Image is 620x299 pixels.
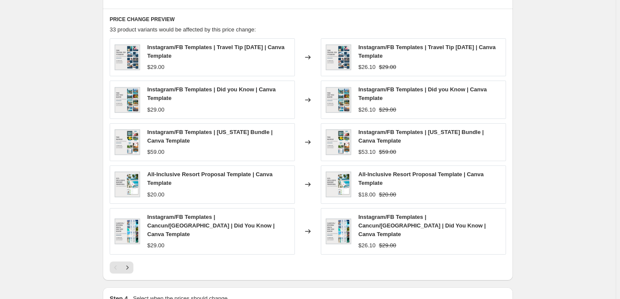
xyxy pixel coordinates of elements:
[147,86,275,101] span: Instagram/FB Templates | Did you Know | Canva Template
[358,241,376,250] div: $26.10
[147,214,275,237] span: Instagram/FB Templates | Cancun/[GEOGRAPHIC_DATA] | Did You Know | Canva Template
[121,262,133,274] button: Next
[114,44,140,70] img: Travel_Tip_Tuesday_Canva_Templates_80x.png
[326,171,351,197] img: Resort_Proposal_Canva_Template_80x.png
[326,218,351,244] img: Cancun_RM_DYK_Templates_80x.png
[147,190,164,199] div: $20.00
[114,87,140,113] img: Did_You_Know_Canva_Templates_80x.png
[114,129,140,155] img: HawaiiCanvaTemplates_80x.png
[358,148,376,156] div: $53.10
[147,241,164,250] div: $29.00
[358,63,376,72] div: $26.10
[358,171,484,186] span: All-Inclusive Resort Proposal Template | Canva Template
[147,171,272,186] span: All-Inclusive Resort Proposal Template | Canva Template
[326,87,351,113] img: Did_You_Know_Canva_Templates_80x.png
[358,190,376,199] div: $18.00
[358,86,487,101] span: Instagram/FB Templates | Did you Know | Canva Template
[358,214,486,237] span: Instagram/FB Templates | Cancun/[GEOGRAPHIC_DATA] | Did You Know | Canva Template
[147,106,164,114] div: $29.00
[326,129,351,155] img: HawaiiCanvaTemplates_80x.png
[110,262,133,274] nav: Pagination
[379,63,396,72] strike: $29.00
[147,44,285,59] span: Instagram/FB Templates | Travel Tip [DATE] | Canva Template
[147,129,272,144] span: Instagram/FB Templates | [US_STATE] Bundle | Canva Template
[114,218,140,244] img: Cancun_RM_DYK_Templates_80x.png
[358,106,376,114] div: $26.10
[147,63,164,72] div: $29.00
[110,26,256,33] span: 33 product variants would be affected by this price change:
[379,106,396,114] strike: $29.00
[379,190,396,199] strike: $20.00
[358,44,496,59] span: Instagram/FB Templates | Travel Tip [DATE] | Canva Template
[147,148,164,156] div: $59.00
[110,16,506,23] h6: PRICE CHANGE PREVIEW
[358,129,484,144] span: Instagram/FB Templates | [US_STATE] Bundle | Canva Template
[114,171,140,197] img: Resort_Proposal_Canva_Template_80x.png
[379,241,396,250] strike: $29.00
[326,44,351,70] img: Travel_Tip_Tuesday_Canva_Templates_80x.png
[379,148,396,156] strike: $59.00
